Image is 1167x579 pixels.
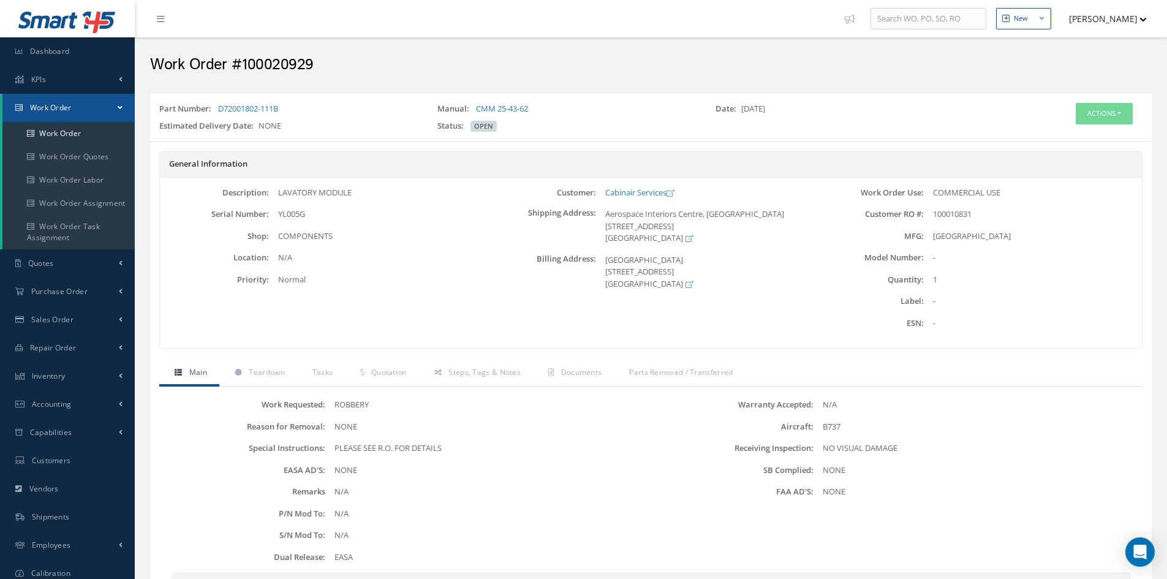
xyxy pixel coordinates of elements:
a: Quotation [345,361,418,387]
label: Serial Number: [160,210,269,219]
div: NONE [814,464,1139,477]
span: Calibration [31,568,70,578]
div: NONE [325,464,651,477]
a: CMM 25-43-62 [476,103,528,114]
div: [GEOGRAPHIC_DATA] [STREET_ADDRESS] [GEOGRAPHIC_DATA] [596,254,814,290]
div: N/A [325,486,651,498]
label: Special Instructions: [162,444,325,453]
label: Status: [437,120,469,132]
div: New [1014,13,1028,24]
a: Work Order [2,122,135,145]
span: Main [189,367,207,377]
div: - [924,252,1142,264]
div: - [924,317,1142,330]
label: Billing Address: [487,254,596,290]
a: Teardown [219,361,297,387]
a: Work Order [2,94,135,122]
label: Estimated Delivery Date: [159,120,259,132]
div: N/A [325,508,651,520]
label: EASA AD'S: [162,466,325,475]
a: Cabinair Services [605,187,674,198]
div: - [924,295,1142,308]
div: N/A [269,252,487,264]
a: Work Order Labor [2,168,135,192]
a: Steps, Tags & Notes [419,361,533,387]
a: D72001802-111B [218,103,278,114]
label: Location: [160,253,269,262]
span: Inventory [32,371,66,381]
span: KPIs [31,74,46,85]
span: Vendors [29,483,59,494]
label: FAA AD'S: [651,487,814,496]
h5: General Information [169,159,1133,169]
div: COMMERCIAL USE [924,187,1142,199]
div: NO VISUAL DAMAGE [814,442,1139,455]
label: Aircraft: [651,422,814,431]
a: Work Order Assignment [2,192,135,215]
label: Date: [716,103,741,115]
div: ROBBERY [325,399,651,411]
div: N/A [814,399,1139,411]
label: Model Number: [815,253,924,262]
span: Tasks [312,367,333,377]
span: Purchase Order [31,286,88,297]
span: Quotation [371,367,407,377]
a: Parts Removed / Transferred [614,361,745,387]
h2: Work Order #100020929 [150,56,1152,74]
div: Aerospace Interiors Centre, [GEOGRAPHIC_DATA] [STREET_ADDRESS] [GEOGRAPHIC_DATA] [596,208,814,244]
label: Reason for Removal: [162,422,325,431]
label: Customer RO #: [815,210,924,219]
span: Sales Order [31,314,74,325]
span: Capabilities [30,427,72,437]
span: Parts Removed / Transferred [629,367,733,377]
a: Main [159,361,219,387]
button: New [996,8,1051,29]
div: B737 [814,421,1139,433]
label: Quantity: [815,275,924,284]
label: Dual Release: [162,553,325,562]
div: Normal [269,274,487,286]
a: Work Order Task Assignment [2,215,135,249]
div: [DATE] [706,103,984,120]
div: 1 [924,274,1142,286]
a: Work Order Quotes [2,145,135,168]
label: MFG: [815,232,924,241]
label: S/N Mod To: [162,531,325,540]
label: Work Requested: [162,400,325,409]
span: Quotes [28,258,54,268]
span: Repair Order [30,342,77,353]
div: NONE [150,120,428,137]
div: NONE [814,486,1139,498]
span: Teardown [249,367,284,377]
button: [PERSON_NAME] [1057,7,1147,31]
div: NONE [325,421,651,433]
span: Customers [32,455,71,466]
span: Shipments [32,512,70,522]
span: Accounting [32,399,72,409]
label: ESN: [815,319,924,328]
label: SB Complied: [651,466,814,475]
label: Description: [160,188,269,197]
div: PLEASE SEE R.O. FOR DETAILS [325,442,651,455]
label: Customer: [487,188,596,197]
span: OPEN [470,121,497,132]
a: Documents [533,361,614,387]
div: [GEOGRAPHIC_DATA] [924,230,1142,243]
label: Label: [815,297,924,306]
div: LAVATORY MODULE [269,187,487,199]
div: COMPONENTS [269,230,487,243]
label: Part Number: [159,103,216,115]
label: Shop: [160,232,269,241]
a: Tasks [297,361,346,387]
span: Documents [561,367,602,377]
label: Receiving Inspection: [651,444,814,453]
button: Actions [1076,103,1133,124]
label: Manual: [437,103,474,115]
input: Search WO, PO, SO, RO [871,8,986,30]
label: Remarks [162,487,325,496]
span: Dashboard [30,46,70,56]
span: YL005G [278,208,305,219]
span: Work Order [30,102,72,113]
label: Shipping Address: [487,208,596,244]
span: 100010831 [933,208,972,219]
